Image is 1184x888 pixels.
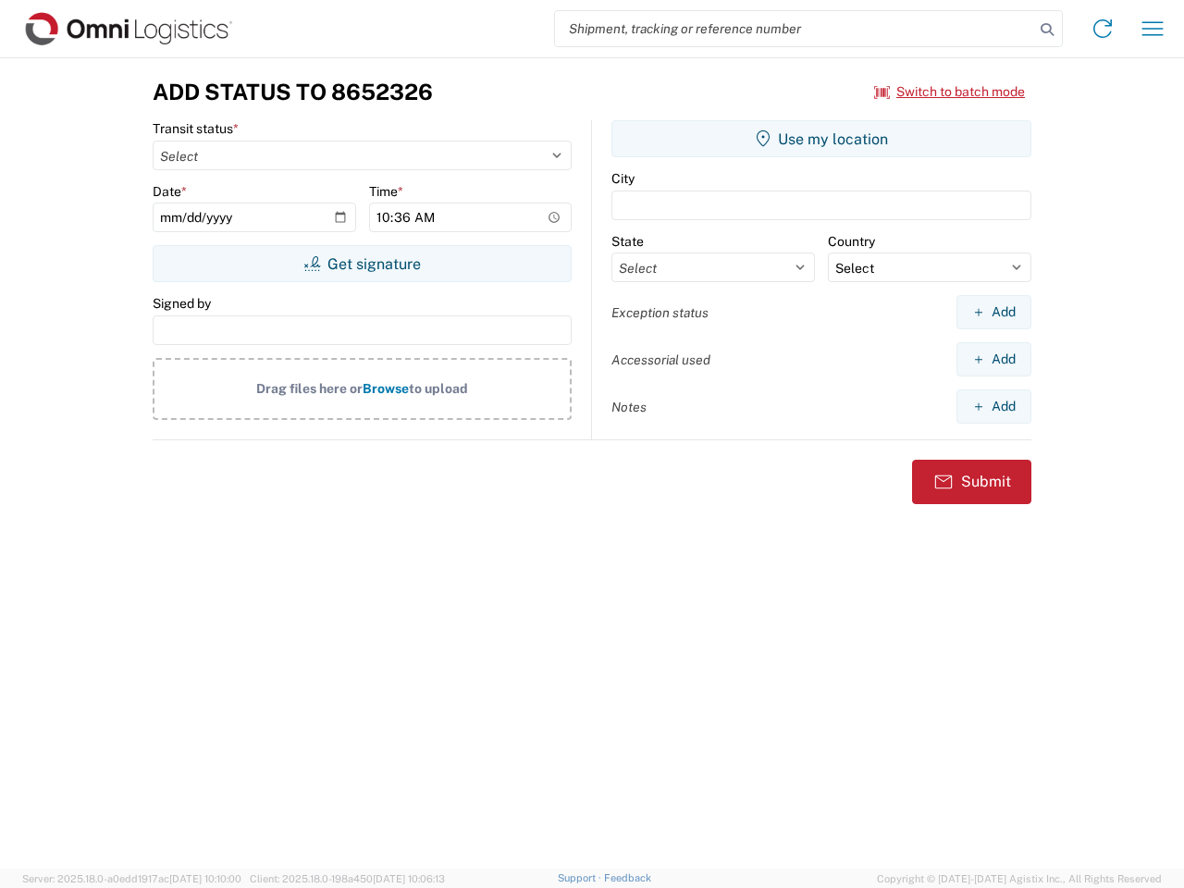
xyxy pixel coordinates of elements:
[956,295,1031,329] button: Add
[153,120,239,137] label: Transit status
[153,295,211,312] label: Signed by
[828,233,875,250] label: Country
[877,870,1162,887] span: Copyright © [DATE]-[DATE] Agistix Inc., All Rights Reserved
[363,381,409,396] span: Browse
[611,399,647,415] label: Notes
[558,872,604,883] a: Support
[373,873,445,884] span: [DATE] 10:06:13
[956,342,1031,376] button: Add
[874,77,1025,107] button: Switch to batch mode
[22,873,241,884] span: Server: 2025.18.0-a0edd1917ac
[409,381,468,396] span: to upload
[611,304,709,321] label: Exception status
[611,233,644,250] label: State
[611,351,710,368] label: Accessorial used
[611,170,635,187] label: City
[956,389,1031,424] button: Add
[153,245,572,282] button: Get signature
[611,120,1031,157] button: Use my location
[250,873,445,884] span: Client: 2025.18.0-198a450
[153,79,433,105] h3: Add Status to 8652326
[153,183,187,200] label: Date
[555,11,1034,46] input: Shipment, tracking or reference number
[169,873,241,884] span: [DATE] 10:10:00
[256,381,363,396] span: Drag files here or
[912,460,1031,504] button: Submit
[369,183,403,200] label: Time
[604,872,651,883] a: Feedback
